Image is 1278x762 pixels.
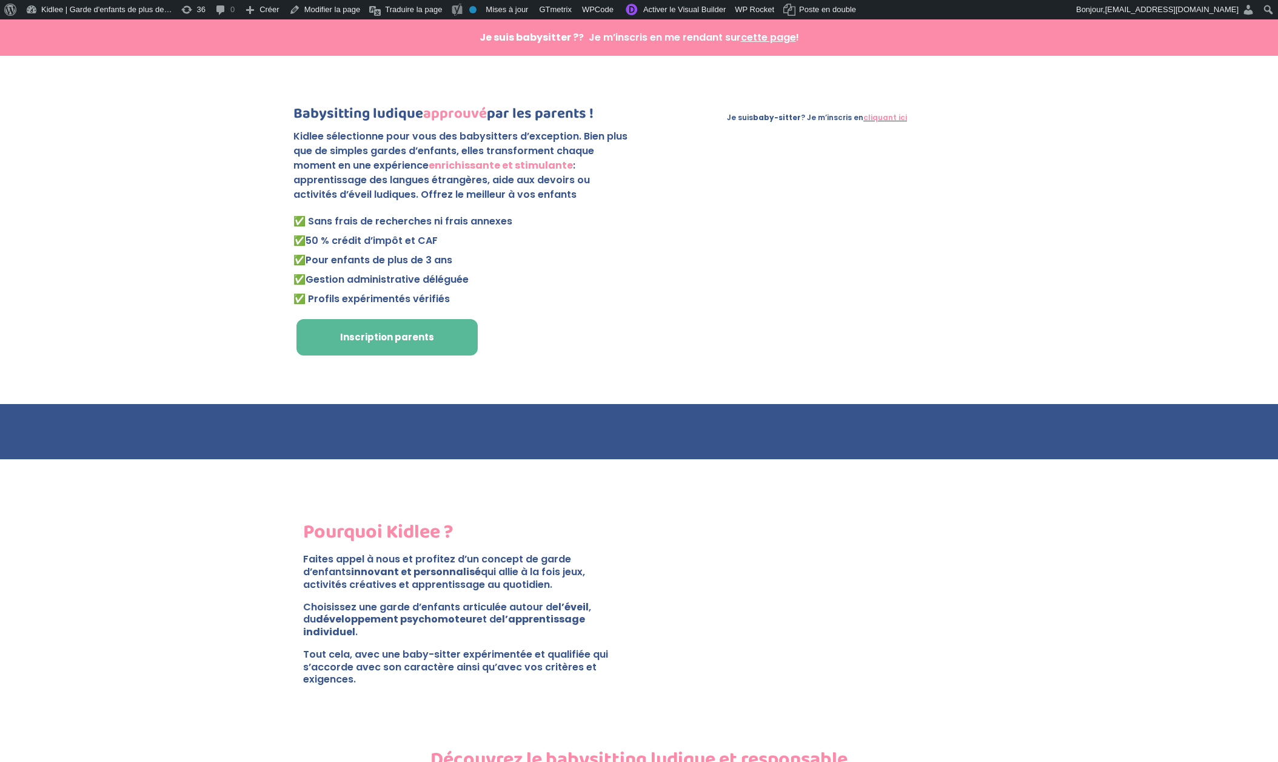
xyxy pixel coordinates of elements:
[649,508,975,697] img: pourquoi-kidlee
[469,6,477,13] div: Pas d'indice
[753,112,801,123] strong: baby-sitter
[303,68,394,92] img: Kidlee - Logo
[303,649,629,686] p: Tout cela, avec une baby-sitter expérimentée et qualifiée qui s’accorde avec son caractère ainsi ...
[293,129,629,212] p: Kidlee sélectionne pour vous des babysitters d’exception. Bien plus que de simples gardes d’enfan...
[293,234,306,248] strong: ✅
[293,234,452,267] span: 50 % crédit d’impôt et CAF Pour enfants de plus de 3 ans
[293,272,469,286] span: ✅Gestion administrative déléguée
[1105,5,1239,14] span: [EMAIL_ADDRESS][DOMAIN_NAME]
[863,112,907,123] a: cliquant ici
[658,404,802,459] img: marie claire
[293,253,306,267] strong: ✅
[303,518,629,553] h2: Pourquoi Kidlee ?
[293,104,629,129] h1: Babysitting ludique par les parents !
[351,565,481,579] strong: innovant et personnalisé
[429,158,573,172] strong: enrichissante et stimulante
[303,612,585,639] strong: l’apprentissage individuel
[293,292,450,306] span: ✅ Profils expérimentés vérifiés
[741,30,796,44] span: cette page
[649,114,985,121] p: Je suis ? Je m’inscris en
[303,553,629,601] p: Faites appel à nous et profitez d’un concept de garde d’enfants qui allie à la fois jeux, activit...
[316,612,477,626] strong: développement psychomoteur
[293,214,512,228] span: ✅ Sans frais de recherches ni frais annexes
[423,102,487,126] strong: approuvé
[296,319,478,356] a: Inscription parents
[293,404,438,459] img: madame-figaro
[476,404,620,459] img: europe 1
[303,601,629,649] p: Choisissez une garde d’enfants articulée autour de , du et de .
[840,404,985,459] img: les echos
[303,33,975,42] p: ? Je m’inscris en me rendant sur !
[558,600,589,614] strong: l’éveil
[480,30,578,44] strong: Je suis babysitter ?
